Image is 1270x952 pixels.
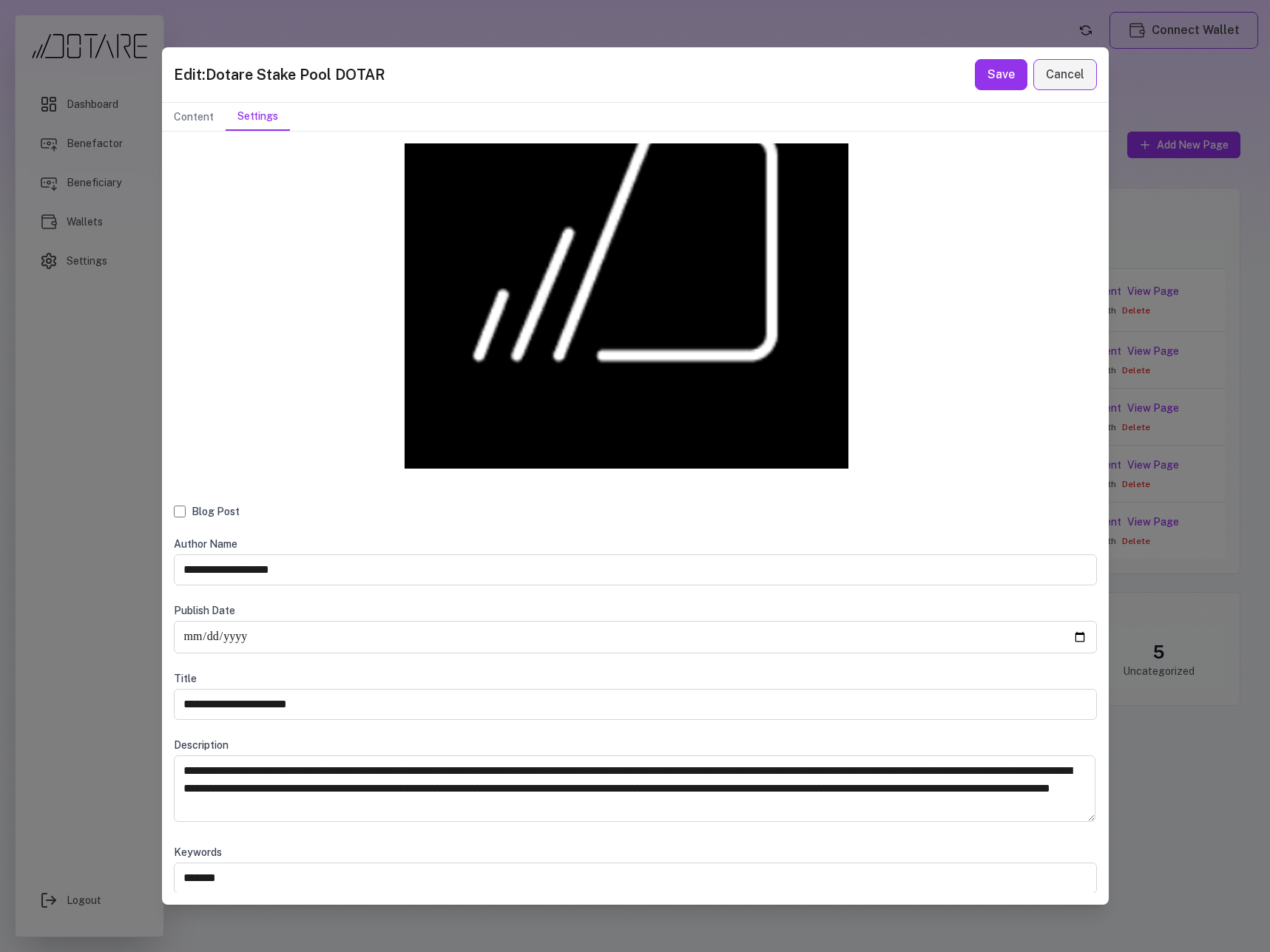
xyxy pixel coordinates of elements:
[174,845,1097,860] label: Keywords
[174,738,1097,752] label: Description
[1033,59,1097,90] button: Cancel
[192,504,240,519] label: Blog Post
[162,103,226,131] button: Content
[174,671,1097,686] label: Title
[174,537,1097,551] label: Author Name
[226,103,290,131] button: Settings
[975,59,1027,90] button: Save
[174,603,1097,618] label: Publish Date
[174,64,385,85] h2: Edit: Dotare Stake Pool DOTAR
